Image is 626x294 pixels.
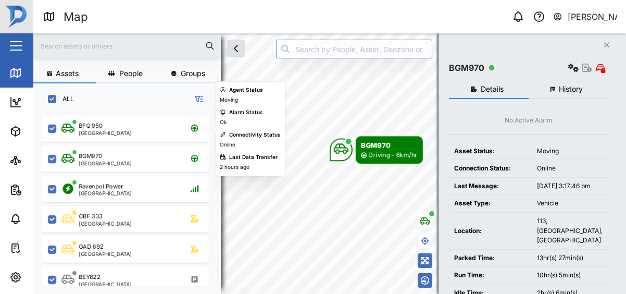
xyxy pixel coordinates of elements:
img: Main Logo [5,5,28,28]
div: No Active Alarm [505,116,553,126]
div: Asset Status: [454,146,527,156]
div: Last Message: [454,181,527,191]
div: Map marker [330,136,423,164]
div: Settings [27,272,64,283]
div: [PERSON_NAME] [568,10,618,23]
span: People [119,70,143,77]
div: [GEOGRAPHIC_DATA] [79,251,132,256]
div: [GEOGRAPHIC_DATA] [79,191,132,196]
div: Tasks [27,242,56,254]
div: Agent Status [229,86,263,94]
div: grid [42,112,220,286]
div: Ok [220,118,227,127]
label: ALL [56,95,74,103]
div: Sites [27,155,52,166]
div: GAD 692 [79,242,104,251]
div: Last Data Transfer [229,153,278,162]
div: Asset Type: [454,199,527,209]
div: Alarms [27,213,59,225]
div: 2 hours ago [220,163,249,171]
div: Connection Status: [454,164,527,174]
div: 113, [GEOGRAPHIC_DATA], [GEOGRAPHIC_DATA] [537,216,603,246]
div: BGM970 [79,152,102,161]
div: Connectivity Status [229,131,281,139]
div: Map [27,67,51,79]
div: Dashboard [27,96,74,108]
button: [PERSON_NAME] [553,9,618,24]
div: Online [220,141,235,149]
div: Reports [27,184,62,195]
div: Map [64,8,88,26]
div: [GEOGRAPHIC_DATA] [79,281,132,287]
div: Assets [27,126,59,137]
div: BFQ 950 [79,121,103,130]
div: Run Time: [454,271,527,280]
input: Search assets or drivers [40,38,215,54]
div: CBF 333 [79,212,103,221]
div: [DATE] 3:17:46 pm [537,181,603,191]
canvas: Map [33,33,626,294]
div: Vehicle [537,199,603,209]
span: Assets [56,70,79,77]
div: Location: [454,226,527,236]
div: Online [537,164,603,174]
div: Parked Time: [454,253,527,263]
div: [GEOGRAPHIC_DATA] [79,130,132,136]
input: Search by People, Asset, Geozone or Place [276,40,432,58]
div: Alarm Status [229,108,263,117]
div: Moving [220,96,238,104]
div: Moving [537,146,603,156]
div: [GEOGRAPHIC_DATA] [79,161,132,166]
div: Ravenpol Power [79,182,123,191]
span: Details [481,85,504,93]
div: 10hr(s) 5min(s) [537,271,603,280]
div: Driving - 6km/hr [369,150,418,160]
span: History [559,85,583,93]
div: 13hr(s) 27min(s) [537,253,603,263]
div: [GEOGRAPHIC_DATA] [79,221,132,226]
span: Groups [181,70,205,77]
div: BGM970 [449,62,484,75]
div: BGM970 [361,140,418,150]
div: BEY822 [79,273,101,281]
